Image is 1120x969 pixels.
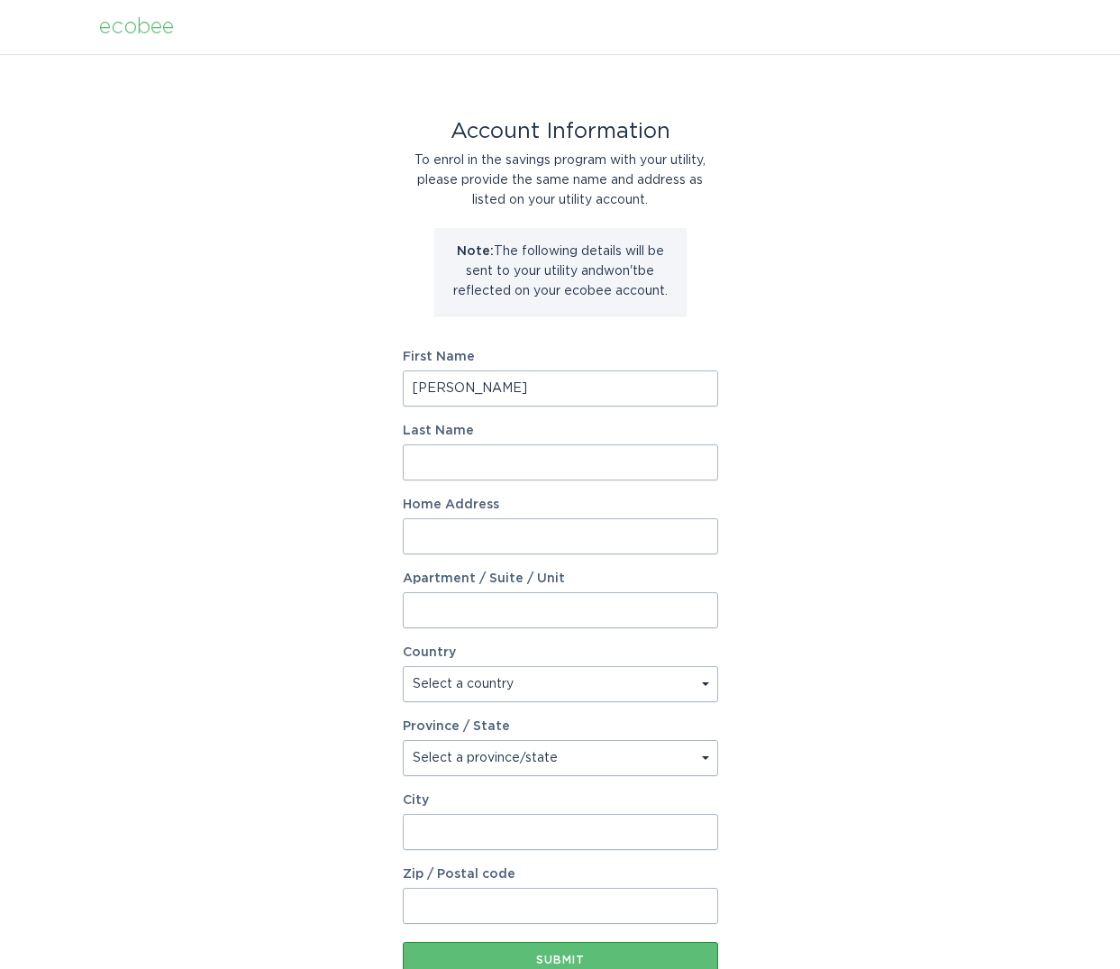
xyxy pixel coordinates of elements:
div: Account Information [403,122,718,142]
label: City [403,794,718,807]
p: The following details will be sent to your utility and won't be reflected on your ecobee account. [448,242,673,301]
label: First Name [403,351,718,363]
strong: Note: [457,245,494,258]
div: ecobee [99,17,174,37]
div: To enrol in the savings program with your utility, please provide the same name and address as li... [403,151,718,210]
div: Submit [412,955,709,965]
label: Home Address [403,498,718,511]
label: Country [403,646,456,659]
label: Apartment / Suite / Unit [403,572,718,585]
label: Zip / Postal code [403,868,718,881]
label: Province / State [403,720,510,733]
label: Last Name [403,425,718,437]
